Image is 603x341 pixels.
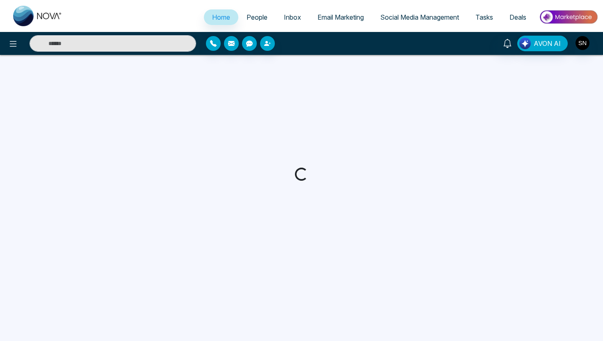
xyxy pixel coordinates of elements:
img: User Avatar [576,36,589,50]
span: People [247,13,267,21]
a: Home [204,9,238,25]
img: Lead Flow [519,38,531,49]
span: AVON AI [534,39,561,48]
span: Social Media Management [380,13,459,21]
a: Deals [501,9,534,25]
button: AVON AI [517,36,568,51]
a: Tasks [467,9,501,25]
img: Nova CRM Logo [13,6,62,26]
span: Inbox [284,13,301,21]
a: People [238,9,276,25]
span: Email Marketing [317,13,364,21]
a: Inbox [276,9,309,25]
span: Deals [509,13,526,21]
span: Tasks [475,13,493,21]
img: Market-place.gif [539,8,598,26]
a: Social Media Management [372,9,467,25]
a: Email Marketing [309,9,372,25]
span: Home [212,13,230,21]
